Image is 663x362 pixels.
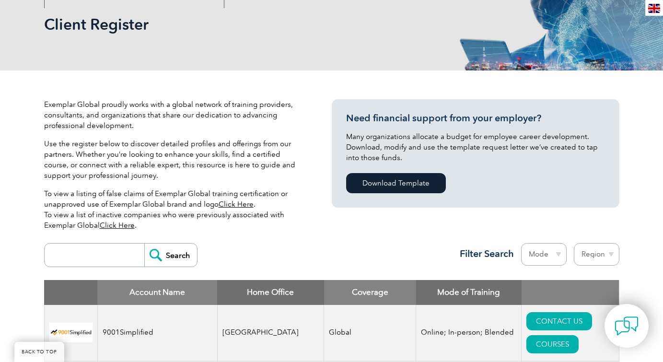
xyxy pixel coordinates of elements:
td: [GEOGRAPHIC_DATA] [217,305,324,361]
p: Many organizations allocate a budget for employee career development. Download, modify and use th... [346,131,605,163]
p: Exemplar Global proudly works with a global network of training providers, consultants, and organ... [44,99,303,131]
p: To view a listing of false claims of Exemplar Global training certification or unapproved use of ... [44,188,303,231]
h3: Filter Search [454,248,514,260]
p: Use the register below to discover detailed profiles and offerings from our partners. Whether you... [44,139,303,181]
th: Home Office: activate to sort column ascending [217,280,324,305]
td: 9001Simplified [97,305,217,361]
a: Click Here [219,200,254,209]
a: Download Template [346,173,446,193]
a: COURSES [526,335,579,353]
img: 37c9c059-616f-eb11-a812-002248153038-logo.png [49,323,93,342]
h2: Client Register [44,17,447,32]
td: Global [324,305,416,361]
th: : activate to sort column ascending [522,280,619,305]
img: en [648,4,660,13]
h3: Need financial support from your employer? [346,112,605,124]
img: contact-chat.png [615,314,639,338]
td: Online; In-person; Blended [416,305,522,361]
a: CONTACT US [526,312,592,330]
th: Coverage: activate to sort column ascending [324,280,416,305]
th: Account Name: activate to sort column descending [97,280,217,305]
a: Click Here [100,221,135,230]
a: BACK TO TOP [14,342,64,362]
th: Mode of Training: activate to sort column ascending [416,280,522,305]
input: Search [144,244,197,267]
